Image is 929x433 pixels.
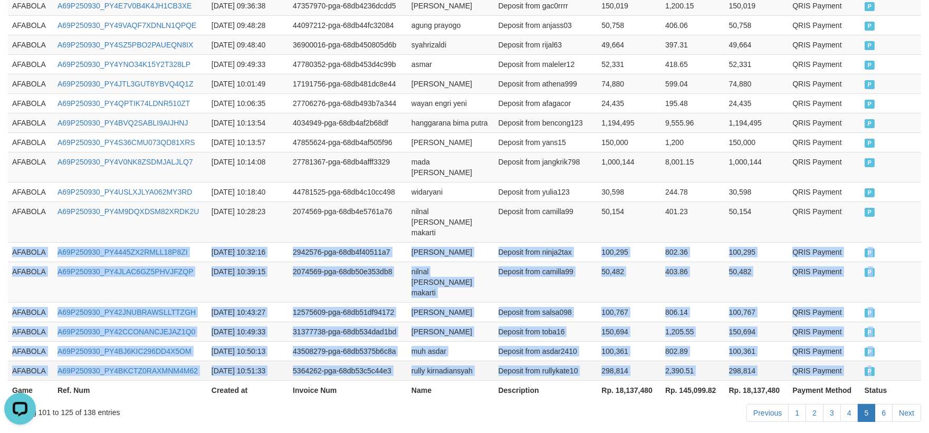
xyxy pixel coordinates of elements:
[661,341,725,361] td: 802.89
[494,35,598,54] td: Deposit from rijal63
[289,182,407,201] td: 44781525-pga-68db4c10cc498
[58,60,190,69] a: A69P250930_PY4YNO34K15Y2T328LP
[58,347,191,355] a: A69P250930_PY4BJ6KIC296DD4X5OM
[892,404,921,422] a: Next
[8,403,379,418] div: Showing 101 to 125 of 138 entries
[725,93,789,113] td: 24,435
[865,328,875,337] span: PAID
[788,404,806,422] a: 1
[58,328,195,336] a: A69P250930_PY42CCONANCJEJAZ1Q0
[725,341,789,361] td: 100,361
[207,341,289,361] td: [DATE] 10:50:13
[725,113,789,132] td: 1,194,495
[725,74,789,93] td: 74,880
[746,404,789,422] a: Previous
[494,262,598,302] td: Deposit from camilla99
[788,15,860,35] td: QRIS Payment
[725,380,789,400] th: Rp. 18,137,480
[207,113,289,132] td: [DATE] 10:13:54
[597,201,661,242] td: 50,154
[865,61,875,70] span: PAID
[8,152,53,182] td: AFABOLA
[725,201,789,242] td: 50,154
[8,262,53,302] td: AFABOLA
[289,93,407,113] td: 27706276-pga-68db493b7a344
[407,341,494,361] td: muh asdar
[865,100,875,109] span: PAID
[597,182,661,201] td: 30,598
[289,113,407,132] td: 4034949-pga-68db4af2b68df
[597,322,661,341] td: 150,694
[597,341,661,361] td: 100,361
[8,113,53,132] td: AFABOLA
[865,248,875,257] span: PAID
[207,15,289,35] td: [DATE] 09:48:28
[494,113,598,132] td: Deposit from bencong123
[207,54,289,74] td: [DATE] 09:49:33
[661,201,725,242] td: 401.23
[207,361,289,380] td: [DATE] 10:51:33
[597,132,661,152] td: 150,000
[407,182,494,201] td: widaryani
[407,262,494,302] td: nilnal [PERSON_NAME] makarti
[788,361,860,380] td: QRIS Payment
[8,93,53,113] td: AFABOLA
[597,74,661,93] td: 74,880
[407,201,494,242] td: nilnal [PERSON_NAME] makarti
[865,348,875,357] span: PAID
[494,182,598,201] td: Deposit from yulia123
[597,152,661,182] td: 1,000,144
[661,15,725,35] td: 406.06
[597,113,661,132] td: 1,194,495
[597,35,661,54] td: 49,664
[58,41,193,49] a: A69P250930_PY4SZ5PBO2PAUEQN8IX
[58,367,198,375] a: A69P250930_PY4BKCTZ0RAXMNM4M62
[788,302,860,322] td: QRIS Payment
[865,80,875,89] span: PAID
[8,15,53,35] td: AFABOLA
[661,361,725,380] td: 2,390.51
[8,201,53,242] td: AFABOLA
[788,54,860,74] td: QRIS Payment
[407,152,494,182] td: mada [PERSON_NAME]
[407,15,494,35] td: agung prayogo
[725,242,789,262] td: 100,295
[597,361,661,380] td: 298,814
[207,262,289,302] td: [DATE] 10:39:15
[661,182,725,201] td: 244.78
[725,132,789,152] td: 150,000
[725,182,789,201] td: 30,598
[823,404,841,422] a: 3
[494,302,598,322] td: Deposit from salsa098
[661,35,725,54] td: 397.31
[661,302,725,322] td: 806.14
[8,74,53,93] td: AFABOLA
[725,15,789,35] td: 50,758
[661,380,725,400] th: Rp. 145,099.82
[865,139,875,148] span: PAID
[289,322,407,341] td: 31377738-pga-68db534dad1bd
[661,93,725,113] td: 195.48
[289,242,407,262] td: 2942576-pga-68db4f40511a7
[58,2,192,10] a: A69P250930_PY4E7V0B4K4JH1CB3XE
[207,242,289,262] td: [DATE] 10:32:16
[58,119,188,127] a: A69P250930_PY4BVQ2SABLI9AIJHNJ
[407,132,494,152] td: [PERSON_NAME]
[788,152,860,182] td: QRIS Payment
[494,54,598,74] td: Deposit from maleler12
[207,380,289,400] th: Created at
[407,380,494,400] th: Name
[494,15,598,35] td: Deposit from anjass03
[788,113,860,132] td: QRIS Payment
[58,248,188,256] a: A69P250930_PY4445ZX2RMLL18P8ZI
[494,74,598,93] td: Deposit from athena999
[597,302,661,322] td: 100,767
[494,341,598,361] td: Deposit from asdar2410
[725,54,789,74] td: 52,331
[207,35,289,54] td: [DATE] 09:48:40
[865,119,875,128] span: PAID
[289,132,407,152] td: 47855624-pga-68db4af505f96
[788,262,860,302] td: QRIS Payment
[8,322,53,341] td: AFABOLA
[289,302,407,322] td: 12575609-pga-68db51df94172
